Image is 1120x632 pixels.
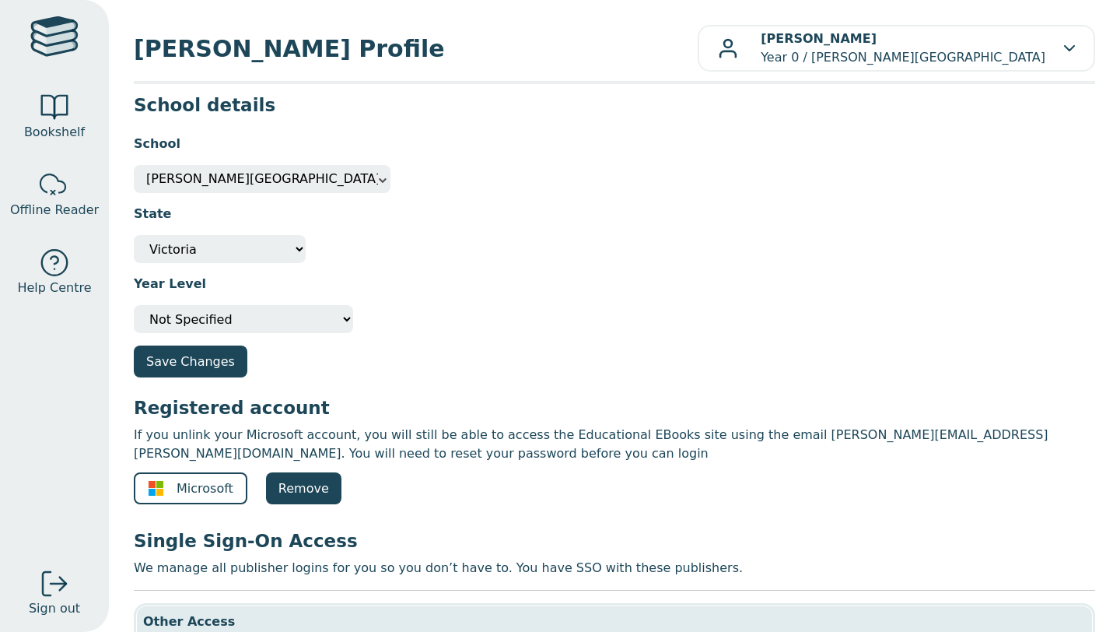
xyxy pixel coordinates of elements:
[134,31,698,66] span: [PERSON_NAME] Profile
[148,480,164,497] img: ms-symbollockup_mssymbol_19.svg
[266,472,341,504] a: Remove
[17,279,91,297] span: Help Centre
[146,165,378,193] span: Blackburn High School
[761,30,1045,67] p: Year 0 / [PERSON_NAME][GEOGRAPHIC_DATA]
[134,346,247,377] button: Save Changes
[24,123,85,142] span: Bookshelf
[177,479,233,498] span: Microsoft
[134,275,206,293] label: Year Level
[134,426,1095,463] p: If you unlink your Microsoft account, you will still be able to access the Educational EBooks sit...
[698,25,1095,72] button: [PERSON_NAME]Year 0 / [PERSON_NAME][GEOGRAPHIC_DATA]
[134,396,1095,420] h3: Registered account
[134,529,1095,553] h3: Single Sign-On Access
[761,31,877,46] b: [PERSON_NAME]
[134,205,171,223] label: State
[134,135,180,153] label: School
[29,599,80,618] span: Sign out
[134,559,1095,578] p: We manage all publisher logins for you so you don’t have to. You have SSO with these publishers.
[10,201,99,219] span: Offline Reader
[134,93,1095,117] h3: School details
